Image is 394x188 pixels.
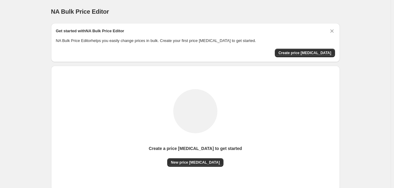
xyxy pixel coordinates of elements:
[56,28,124,34] h2: Get started with NA Bulk Price Editor
[149,145,242,151] p: Create a price [MEDICAL_DATA] to get started
[329,28,335,34] button: Dismiss card
[167,158,223,167] button: New price [MEDICAL_DATA]
[278,50,331,55] span: Create price [MEDICAL_DATA]
[171,160,220,165] span: New price [MEDICAL_DATA]
[275,49,335,57] button: Create price change job
[56,38,335,44] p: NA Bulk Price Editor helps you easily change prices in bulk. Create your first price [MEDICAL_DAT...
[51,8,109,15] span: NA Bulk Price Editor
